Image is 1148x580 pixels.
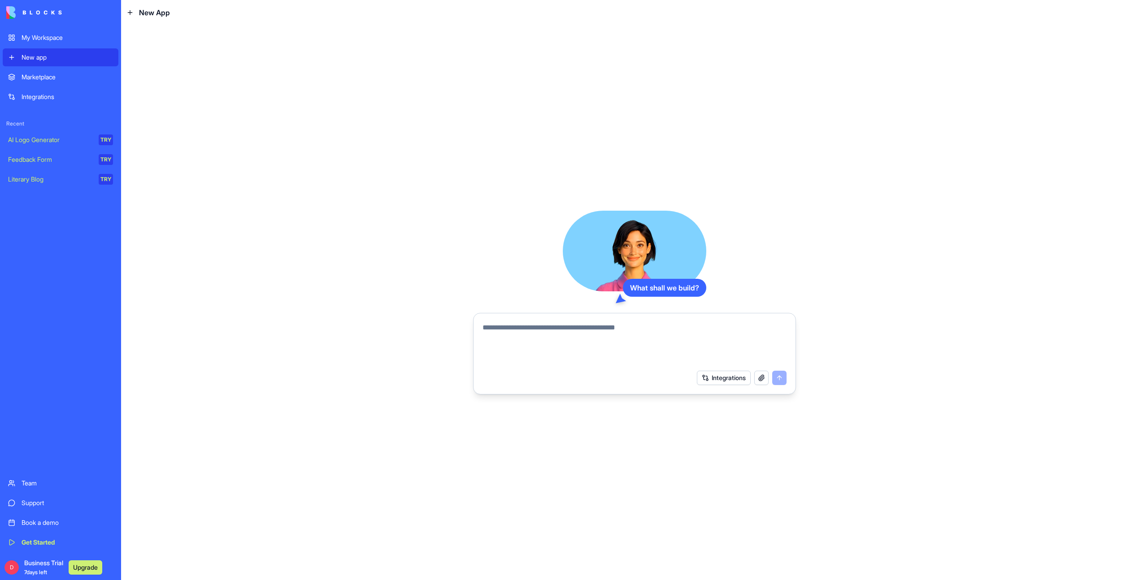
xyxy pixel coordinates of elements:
[24,558,63,576] span: Business Trial
[623,279,706,297] div: What shall we build?
[3,170,118,188] a: Literary BlogTRY
[3,494,118,512] a: Support
[99,134,113,145] div: TRY
[22,33,113,42] div: My Workspace
[3,151,118,169] a: Feedback FormTRY
[22,538,113,547] div: Get Started
[4,560,19,575] span: D
[22,479,113,488] div: Team
[3,29,118,47] a: My Workspace
[22,498,113,507] div: Support
[3,131,118,149] a: AI Logo GeneratorTRY
[139,7,170,18] span: New App
[3,533,118,551] a: Get Started
[22,73,113,82] div: Marketplace
[3,88,118,106] a: Integrations
[22,92,113,101] div: Integrations
[8,155,92,164] div: Feedback Form
[69,560,102,575] button: Upgrade
[3,474,118,492] a: Team
[8,135,92,144] div: AI Logo Generator
[3,68,118,86] a: Marketplace
[8,175,92,184] div: Literary Blog
[697,371,751,385] button: Integrations
[3,120,118,127] span: Recent
[99,154,113,165] div: TRY
[6,6,62,19] img: logo
[22,53,113,62] div: New app
[99,174,113,185] div: TRY
[3,48,118,66] a: New app
[22,518,113,527] div: Book a demo
[3,514,118,532] a: Book a demo
[24,569,47,576] span: 7 days left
